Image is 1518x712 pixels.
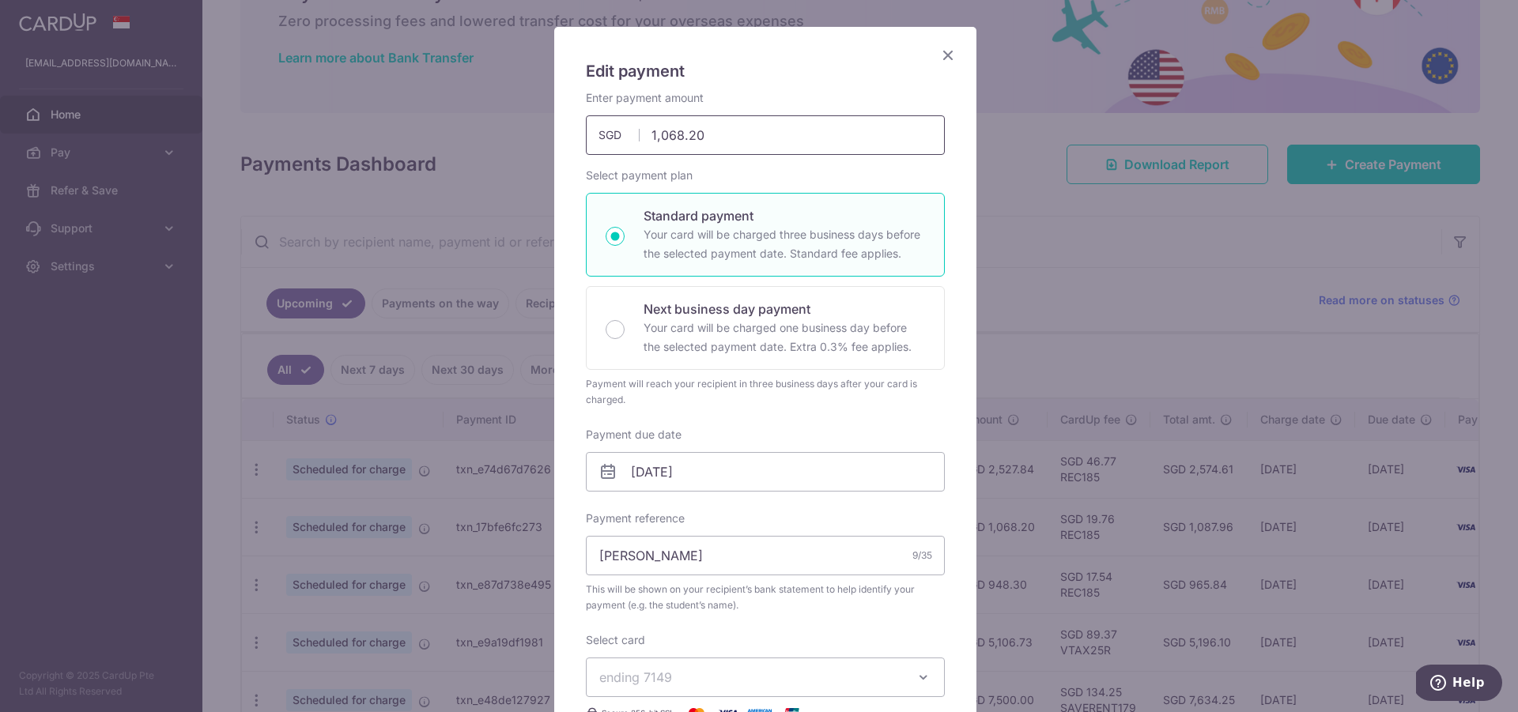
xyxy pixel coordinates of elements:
p: Standard payment [644,206,925,225]
button: Close [938,46,957,65]
label: Enter payment amount [586,90,704,106]
label: Select payment plan [586,168,693,183]
button: ending 7149 [586,657,945,697]
p: Next business day payment [644,299,925,318]
div: 9/35 [912,548,932,563]
input: DD / MM / YYYY [586,452,945,492]
label: Payment reference [586,510,685,526]
p: Your card will be charged three business days before the selected payment date. Standard fee appl... [644,225,925,263]
iframe: Opens a widget where you can find more information [1416,665,1502,704]
div: Payment will reach your recipient in three business days after your card is charged. [586,376,945,408]
p: Your card will be charged one business day before the selected payment date. Extra 0.3% fee applies. [644,318,925,356]
span: ending 7149 [599,669,672,685]
input: 0.00 [586,115,945,155]
span: SGD [599,127,640,143]
label: Payment due date [586,427,682,443]
label: Select card [586,632,645,648]
h5: Edit payment [586,58,945,84]
span: This will be shown on your recipient’s bank statement to help identify your payment (e.g. the stu... [586,582,945,613]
